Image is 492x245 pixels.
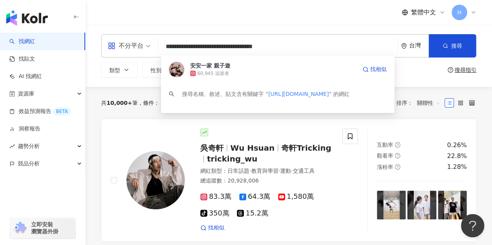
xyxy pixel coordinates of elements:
[362,62,387,77] a: 找相似
[182,90,350,98] div: 搜尋名稱、敘述、貼文含有關鍵字 “ ” 的網紅
[207,154,257,163] span: tricking_wu
[377,164,393,170] span: 漲粉率
[278,168,280,174] span: ·
[9,38,35,45] a: search找網紅
[31,221,58,235] span: 立即安裝 瀏覽器外掛
[407,191,436,219] img: post-image
[109,67,120,73] span: 類型
[461,214,484,237] iframe: Help Scout Beacon - Open
[429,34,476,57] button: 搜尋
[401,43,407,49] span: environment
[101,100,138,106] div: 共 筆
[169,91,174,97] span: search
[18,137,40,155] span: 趨勢分析
[126,151,185,209] img: KOL Avatar
[239,193,270,201] span: 64.3萬
[208,224,224,232] span: 找相似
[451,43,462,49] span: 搜尋
[395,153,400,158] span: question-circle
[169,62,184,77] img: KOL Avatar
[411,8,436,17] span: 繁體中文
[190,62,230,70] div: 安安一家 親子遊
[447,152,467,160] div: 22.8%
[417,97,440,109] span: 關聯性
[101,119,476,242] a: KOL Avatar吳奇軒Wu Hsuan奇軒Trickingtricking_wu網紅類型：日常話題·教育與學習·運動·交通工具總追蹤數：20,928,00683.3萬64.3萬1,580萬3...
[292,168,314,174] span: 交通工具
[200,224,224,232] a: 找相似
[101,62,138,78] button: 類型
[447,141,467,149] div: 0.26%
[10,217,75,238] a: chrome extension立即安裝 瀏覽器外掛
[9,125,40,133] a: 洞察報告
[12,222,28,234] img: chrome extension
[142,62,179,78] button: 性別
[9,108,71,115] a: 效益預測報告BETA
[455,67,476,73] div: 搜尋指引
[251,168,278,174] span: 教育與學習
[197,70,229,77] div: 60,945 追蹤者
[395,164,400,170] span: question-circle
[151,67,161,73] span: 性別
[447,163,467,171] div: 1.28%
[370,66,387,73] span: 找相似
[9,144,15,149] span: rise
[278,193,314,201] span: 1,580萬
[200,193,231,201] span: 83.3萬
[108,40,144,52] div: 不分平台
[108,42,116,50] span: appstore
[377,153,393,159] span: 觀看率
[200,209,229,217] span: 350萬
[395,142,400,148] span: question-circle
[200,143,224,153] span: 吳奇軒
[107,100,132,106] span: 10,000+
[18,85,34,103] span: 資源庫
[448,67,453,73] span: question-circle
[409,42,429,49] div: 台灣
[377,142,393,148] span: 互動率
[138,100,159,106] span: 條件 ：
[268,91,329,97] span: [URL][DOMAIN_NAME]
[200,177,333,185] div: 總追蹤數 ： 20,928,006
[237,209,268,217] span: 15.2萬
[396,97,445,109] div: 排序：
[377,191,406,219] img: post-image
[18,155,40,172] span: 競品分析
[281,143,331,153] span: 奇軒Tricking
[457,8,462,17] span: H
[438,191,467,219] img: post-image
[9,73,42,80] a: AI 找網紅
[280,168,291,174] span: 運動
[9,55,35,63] a: 找貼文
[230,143,275,153] span: Wu Hsuan
[200,167,333,175] div: 網紅類型 ：
[249,168,251,174] span: ·
[6,10,48,26] img: logo
[291,168,292,174] span: ·
[228,168,249,174] span: 日常話題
